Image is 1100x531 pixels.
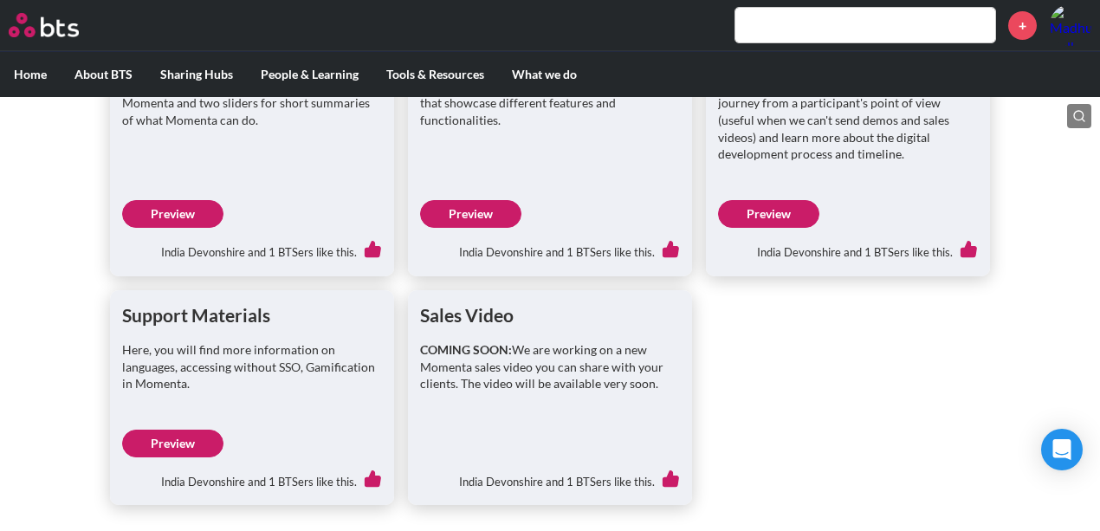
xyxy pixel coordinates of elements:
[420,200,521,228] a: Preview
[372,52,498,97] label: Tools & Resources
[420,302,680,327] h1: Sales Video
[247,52,372,97] label: People & Learning
[718,78,978,163] p: Here, you will find a slide deck that showcases a journey from a participant's point of view (use...
[420,341,680,392] p: We are working on a new Momenta sales video you can share with your clients. The video will be av...
[61,52,146,97] label: About BTS
[122,200,223,228] a: Preview
[146,52,247,97] label: Sharing Hubs
[122,78,382,129] p: Here, you will find the master sales deck for Momenta and two sliders for short summaries of what...
[420,228,680,264] div: India Devonshire and 1 BTSers like this.
[122,457,382,494] div: India Devonshire and 1 BTSers like this.
[9,13,111,37] a: Go home
[420,342,512,357] strong: COMING SOON:
[1008,11,1037,40] a: +
[718,200,819,228] a: Preview
[9,13,79,37] img: BTS Logo
[420,457,680,494] div: India Devonshire and 1 BTSers like this.
[1041,429,1083,470] div: Open Intercom Messenger
[122,341,382,392] p: Here, you will find more information on languages, accessing without SSO, Gamification in Momenta.
[122,302,382,327] h1: Support Materials
[1050,4,1091,46] a: Profile
[498,52,591,97] label: What we do
[718,228,978,264] div: India Devonshire and 1 BTSers like this.
[122,430,223,457] a: Preview
[122,228,382,264] div: India Devonshire and 1 BTSers like this.
[420,78,680,129] p: Here, you will find Momenta product demos that showcase different features and functionalities.
[1050,4,1091,46] img: Madhura Kulkarni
